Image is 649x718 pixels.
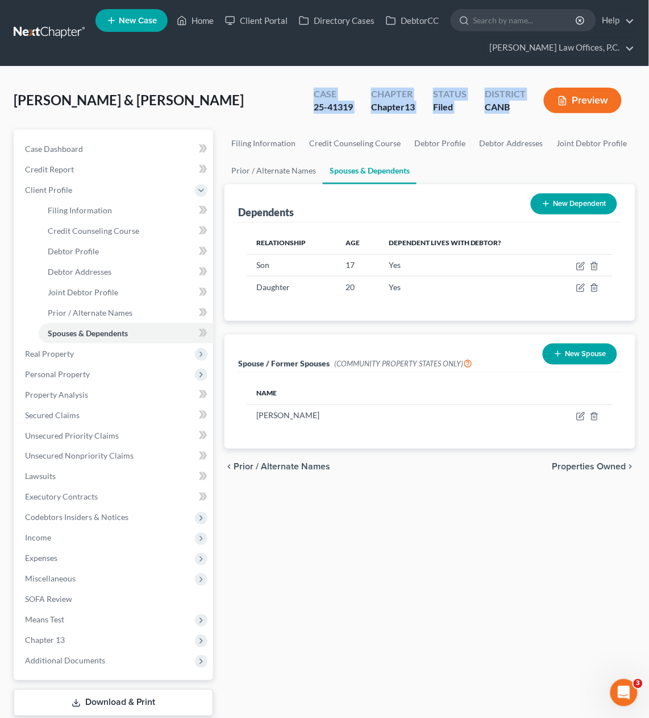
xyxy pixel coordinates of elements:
span: Prior / Alternate Names [48,308,132,317]
iframe: Intercom live chat [610,679,638,707]
div: CANB [485,101,526,114]
a: Debtor Profile [39,241,213,262]
span: Joint Debtor Profile [48,287,118,297]
a: Secured Claims [16,405,213,426]
button: New Dependent [531,193,617,214]
a: Filing Information [224,130,302,157]
a: Download & Print [14,690,213,716]
i: chevron_right [626,463,635,472]
span: Property Analysis [25,390,88,399]
a: Prior / Alternate Names [224,157,323,184]
span: Expenses [25,554,57,563]
span: Real Property [25,349,74,358]
span: 3 [634,679,643,688]
a: Prior / Alternate Names [39,303,213,323]
a: Debtor Profile [407,130,472,157]
span: Debtor Profile [48,246,99,256]
a: Credit Counseling Course [302,130,407,157]
a: Lawsuits [16,467,213,487]
span: Miscellaneous [25,574,76,584]
div: Chapter [371,101,415,114]
a: Joint Debtor Profile [550,130,634,157]
span: Debtor Addresses [48,267,111,277]
th: Relationship [247,232,336,254]
a: DebtorCC [380,10,444,31]
span: Properties Owned [552,463,626,472]
a: Debtor Addresses [472,130,550,157]
span: Credit Counseling Course [48,226,139,236]
span: [PERSON_NAME] & [PERSON_NAME] [14,92,244,108]
th: Dependent lives with debtor? [380,232,552,254]
span: Secured Claims [25,410,80,420]
i: chevron_left [224,463,234,472]
span: New Case [119,16,157,25]
div: Chapter [371,88,415,101]
span: Lawsuits [25,472,56,481]
div: District [485,88,526,101]
span: Unsecured Nonpriority Claims [25,451,134,461]
span: Personal Property [25,369,90,379]
a: SOFA Review [16,589,213,610]
span: Credit Report [25,164,74,174]
a: Unsecured Priority Claims [16,426,213,446]
button: New Spouse [543,344,617,365]
a: Spouses & Dependents [39,323,213,344]
td: [PERSON_NAME] [247,405,481,426]
a: Client Portal [219,10,293,31]
a: Directory Cases [293,10,380,31]
span: Unsecured Priority Claims [25,431,119,440]
span: Executory Contracts [25,492,98,502]
span: SOFA Review [25,595,72,604]
a: Spouses & Dependents [323,157,417,184]
div: 25-41319 [314,101,353,114]
button: Properties Owned chevron_right [552,463,635,472]
td: 20 [337,277,380,298]
a: Home [171,10,219,31]
a: Debtor Addresses [39,262,213,282]
td: Yes [380,254,552,276]
span: Prior / Alternate Names [234,463,330,472]
span: Case Dashboard [25,144,83,154]
div: Filed [433,101,467,114]
span: Income [25,533,51,543]
th: Age [337,232,380,254]
span: Means Test [25,615,64,625]
div: Status [433,88,467,101]
span: Codebtors Insiders & Notices [25,513,128,522]
span: Additional Documents [25,656,105,666]
div: Case [314,88,353,101]
a: Executory Contracts [16,487,213,507]
a: Unsecured Nonpriority Claims [16,446,213,467]
a: Credit Counseling Course [39,221,213,241]
button: chevron_left Prior / Alternate Names [224,463,330,472]
span: Chapter 13 [25,636,65,645]
span: (COMMUNITY PROPERTY STATES ONLY) [334,359,472,368]
a: Property Analysis [16,385,213,405]
div: Dependents [238,205,294,219]
a: Credit Report [16,159,213,180]
a: Case Dashboard [16,139,213,159]
td: 17 [337,254,380,276]
input: Search by name... [473,10,577,31]
td: Son [247,254,336,276]
span: Filing Information [48,205,112,215]
a: Joint Debtor Profile [39,282,213,303]
td: Yes [380,277,552,298]
button: Preview [544,88,622,113]
a: [PERSON_NAME] Law Offices, P.C. [484,38,635,58]
td: Daughter [247,277,336,298]
span: Spouses & Dependents [48,328,128,338]
span: Client Profile [25,185,72,195]
a: Filing Information [39,200,213,221]
span: Spouse / Former Spouses [238,358,330,368]
span: 13 [405,101,415,112]
th: Name [247,382,481,405]
a: Help [597,10,635,31]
